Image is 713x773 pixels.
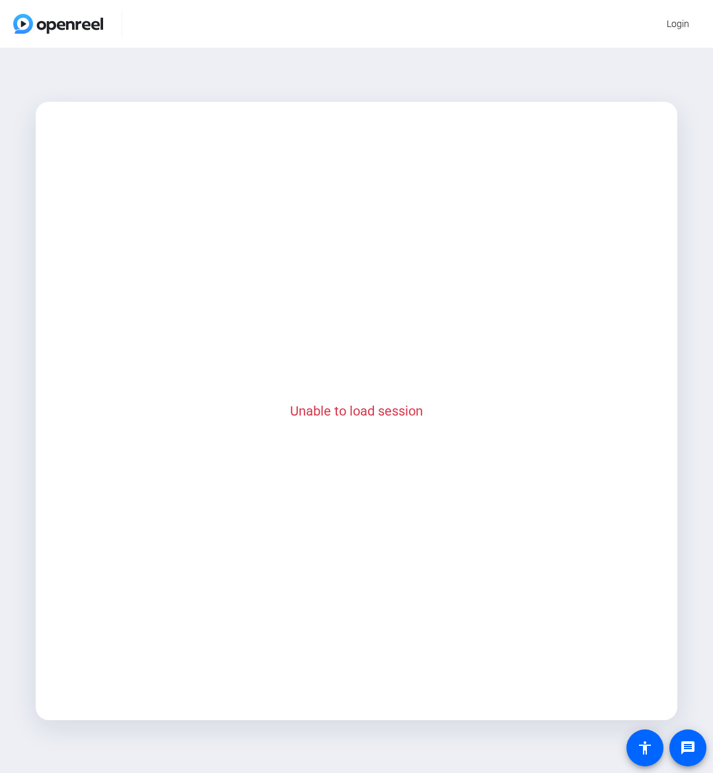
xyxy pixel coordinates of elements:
mat-icon: accessibility [637,740,653,756]
img: OpenReel logo [13,14,103,34]
mat-icon: message [680,740,696,756]
span: Login [667,17,689,31]
p: Unable to load session [64,401,648,421]
button: Login [656,12,700,36]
